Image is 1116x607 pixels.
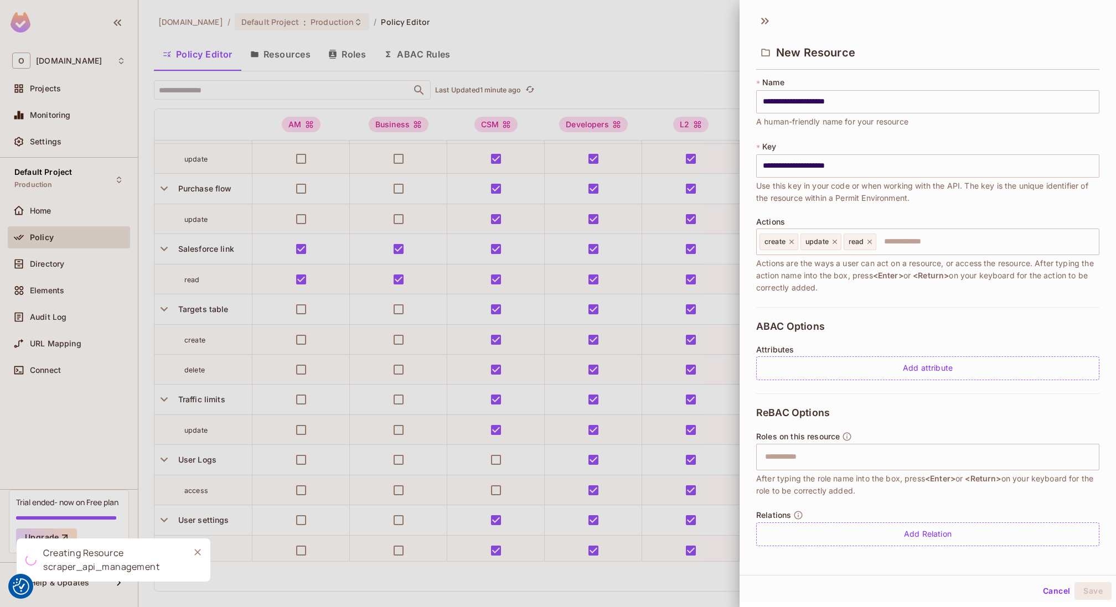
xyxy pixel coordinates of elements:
[764,237,786,246] span: create
[756,473,1099,497] span: After typing the role name into the box, press or on your keyboard for the role to be correctly a...
[13,578,29,595] button: Consent Preferences
[756,217,785,226] span: Actions
[844,234,877,250] div: read
[756,522,1099,546] div: Add Relation
[1038,582,1074,600] button: Cancel
[800,234,841,250] div: update
[805,237,829,246] span: update
[756,321,825,332] span: ABAC Options
[759,234,798,250] div: create
[43,546,180,574] div: Creating Resource scraper_api_management
[762,142,776,151] span: Key
[189,544,206,561] button: Close
[756,257,1099,294] span: Actions are the ways a user can act on a resource, or access the resource. After typing the actio...
[756,432,840,441] span: Roles on this resource
[762,78,784,87] span: Name
[849,237,864,246] span: read
[913,271,949,280] span: <Return>
[965,474,1001,483] span: <Return>
[756,356,1099,380] div: Add attribute
[756,180,1099,204] span: Use this key in your code or when working with the API. The key is the unique identifier of the r...
[756,511,791,520] span: Relations
[756,116,908,128] span: A human-friendly name for your resource
[925,474,955,483] span: <Enter>
[776,46,855,59] span: New Resource
[1074,582,1112,600] button: Save
[756,407,830,418] span: ReBAC Options
[756,345,794,354] span: Attributes
[13,578,29,595] img: Revisit consent button
[873,271,903,280] span: <Enter>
